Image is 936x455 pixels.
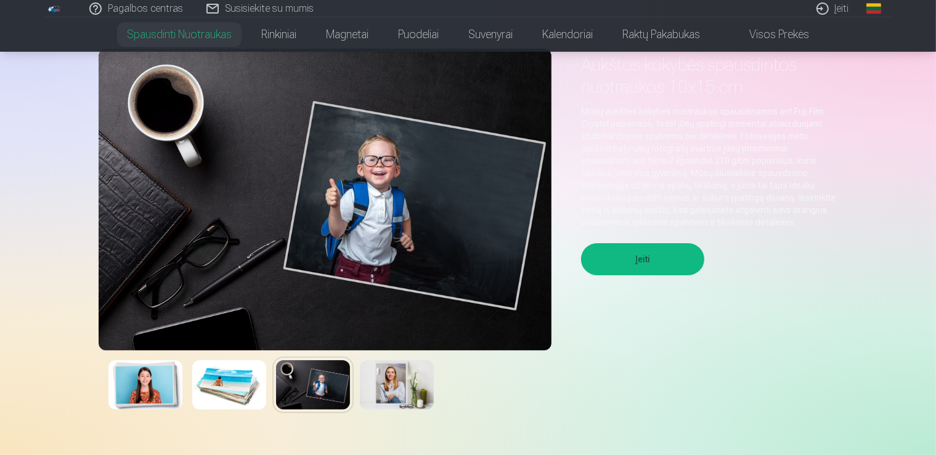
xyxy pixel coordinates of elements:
[581,105,838,228] p: Mūsų aukštos kokybės nuotraukos spausdinamos ant Fuji Film Crystal popieriaus, todėl jūsų ypating...
[48,5,62,12] img: /fa2
[581,243,704,275] button: Įeiti
[112,17,246,52] a: Spausdinti nuotraukas
[454,17,527,52] a: Suvenyrai
[246,17,311,52] a: Rinkiniai
[608,17,715,52] a: Raktų pakabukas
[715,17,824,52] a: Visos prekės
[581,54,838,98] h1: Aukštos kokybės spausdintos nuotraukos 10x15 cm
[311,17,383,52] a: Magnetai
[527,17,608,52] a: Kalendoriai
[383,17,454,52] a: Puodeliai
